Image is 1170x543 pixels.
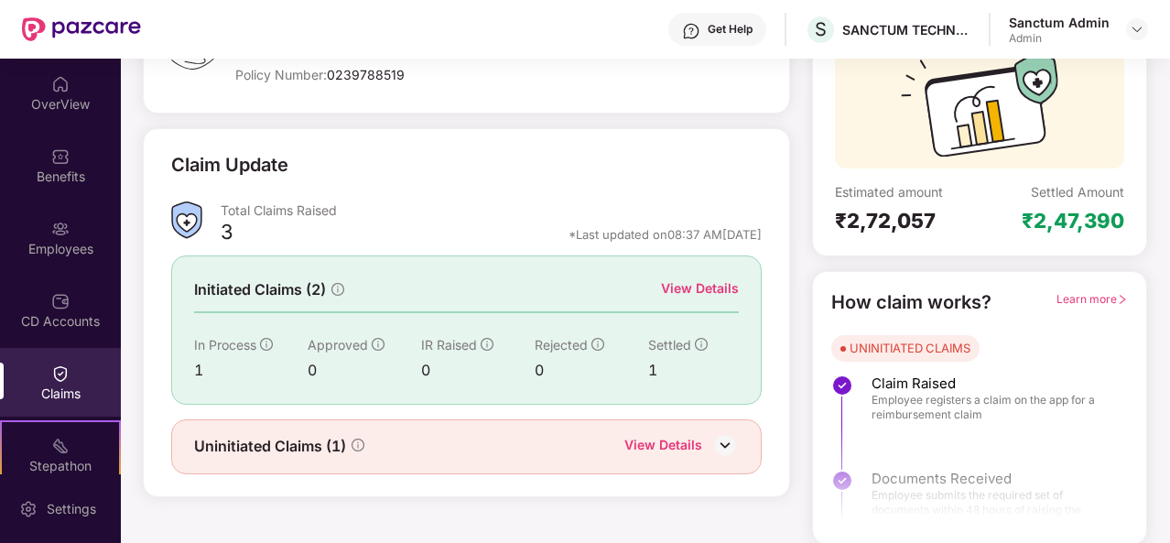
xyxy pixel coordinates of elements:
[535,337,588,353] span: Rejected
[831,288,991,317] div: How claim works?
[872,393,1110,422] span: Employee registers a claim on the app for a reimbursement claim
[221,219,233,250] div: 3
[331,283,344,296] span: info-circle
[22,17,141,41] img: New Pazcare Logo
[850,339,970,357] div: UNINITIATED CLAIMS
[481,338,493,351] span: info-circle
[421,359,535,382] div: 0
[260,338,273,351] span: info-circle
[901,54,1058,168] img: svg+xml;base64,PHN2ZyB3aWR0aD0iMTcyIiBoZWlnaHQ9IjExMyIgdmlld0JveD0iMCAwIDE3MiAxMTMiIGZpbGw9Im5vbm...
[1009,31,1110,46] div: Admin
[194,359,308,382] div: 1
[51,364,70,383] img: svg+xml;base64,PHN2ZyBpZD0iQ2xhaW0iIHhtbG5zPSJodHRwOi8vd3d3LnczLm9yZy8yMDAwL3N2ZyIgd2lkdGg9IjIwIi...
[51,147,70,166] img: svg+xml;base64,PHN2ZyBpZD0iQmVuZWZpdHMiIHhtbG5zPSJodHRwOi8vd3d3LnczLm9yZy8yMDAwL3N2ZyIgd2lkdGg9Ij...
[194,337,256,353] span: In Process
[815,18,827,40] span: S
[221,201,762,219] div: Total Claims Raised
[171,151,288,179] div: Claim Update
[308,337,368,353] span: Approved
[327,67,405,82] span: 0239788519
[1031,183,1124,201] div: Settled Amount
[2,457,119,475] div: Stepathon
[1022,208,1124,233] div: ₹2,47,390
[235,66,587,83] div: Policy Number:
[41,500,102,518] div: Settings
[1009,14,1110,31] div: Sanctum Admin
[194,435,346,458] span: Uninitiated Claims (1)
[1056,292,1128,306] span: Learn more
[51,292,70,310] img: svg+xml;base64,PHN2ZyBpZD0iQ0RfQWNjb3VudHMiIGRhdGEtbmFtZT0iQ0QgQWNjb3VudHMiIHhtbG5zPSJodHRwOi8vd3...
[835,183,980,201] div: Estimated amount
[831,375,853,396] img: svg+xml;base64,PHN2ZyBpZD0iU3RlcC1Eb25lLTMyeDMyIiB4bWxucz0iaHR0cDovL3d3dy53My5vcmcvMjAwMC9zdmciIH...
[682,22,700,40] img: svg+xml;base64,PHN2ZyBpZD0iSGVscC0zMngzMiIgeG1sbnM9Imh0dHA6Ly93d3cudzMub3JnLzIwMDAvc3ZnIiB3aWR0aD...
[372,338,385,351] span: info-circle
[19,500,38,518] img: svg+xml;base64,PHN2ZyBpZD0iU2V0dGluZy0yMHgyMCIgeG1sbnM9Imh0dHA6Ly93d3cudzMub3JnLzIwMDAvc3ZnIiB3aW...
[51,75,70,93] img: svg+xml;base64,PHN2ZyBpZD0iSG9tZSIgeG1sbnM9Imh0dHA6Ly93d3cudzMub3JnLzIwMDAvc3ZnIiB3aWR0aD0iMjAiIG...
[835,208,980,233] div: ₹2,72,057
[648,337,691,353] span: Settled
[171,201,202,239] img: ClaimsSummaryIcon
[421,337,477,353] span: IR Raised
[1130,22,1144,37] img: svg+xml;base64,PHN2ZyBpZD0iRHJvcGRvd24tMzJ4MzIiIHhtbG5zPSJodHRwOi8vd3d3LnczLm9yZy8yMDAwL3N2ZyIgd2...
[661,278,739,299] div: View Details
[194,278,326,301] span: Initiated Claims (2)
[51,437,70,455] img: svg+xml;base64,PHN2ZyB4bWxucz0iaHR0cDovL3d3dy53My5vcmcvMjAwMC9zdmciIHdpZHRoPSIyMSIgaGVpZ2h0PSIyMC...
[352,439,364,451] span: info-circle
[51,220,70,238] img: svg+xml;base64,PHN2ZyBpZD0iRW1wbG95ZWVzIiB4bWxucz0iaHR0cDovL3d3dy53My5vcmcvMjAwMC9zdmciIHdpZHRoPS...
[695,338,708,351] span: info-circle
[648,359,739,382] div: 1
[591,338,604,351] span: info-circle
[569,226,762,243] div: *Last updated on 08:37 AM[DATE]
[535,359,648,382] div: 0
[872,375,1110,393] span: Claim Raised
[708,22,753,37] div: Get Help
[842,21,970,38] div: SANCTUM TECHNOLOGIES P LTD
[624,435,702,459] div: View Details
[308,359,421,382] div: 0
[711,431,739,459] img: DownIcon
[1117,294,1128,305] span: right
